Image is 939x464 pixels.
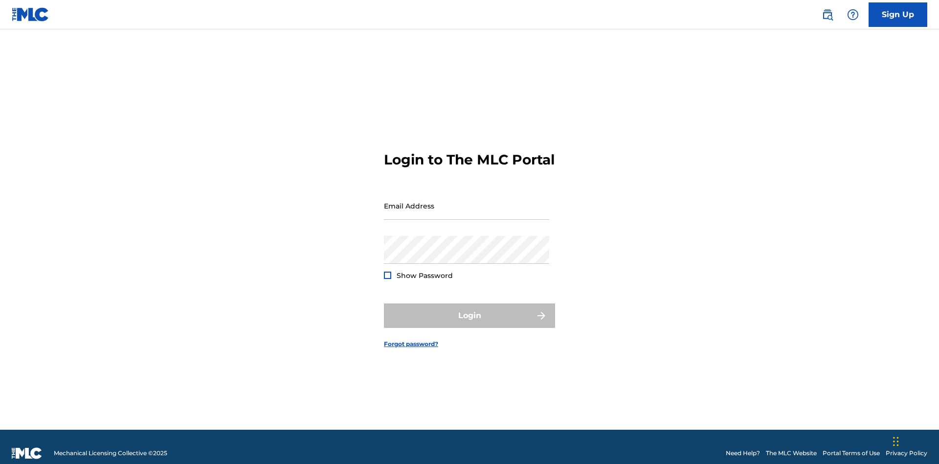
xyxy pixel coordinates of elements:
[12,7,49,22] img: MLC Logo
[12,447,42,459] img: logo
[893,427,899,456] div: Drag
[890,417,939,464] iframe: Chat Widget
[869,2,927,27] a: Sign Up
[843,5,863,24] div: Help
[54,449,167,458] span: Mechanical Licensing Collective © 2025
[886,449,927,458] a: Privacy Policy
[726,449,760,458] a: Need Help?
[822,9,833,21] img: search
[384,151,555,168] h3: Login to The MLC Portal
[847,9,859,21] img: help
[766,449,817,458] a: The MLC Website
[818,5,837,24] a: Public Search
[397,271,453,280] span: Show Password
[823,449,880,458] a: Portal Terms of Use
[384,340,438,348] a: Forgot password?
